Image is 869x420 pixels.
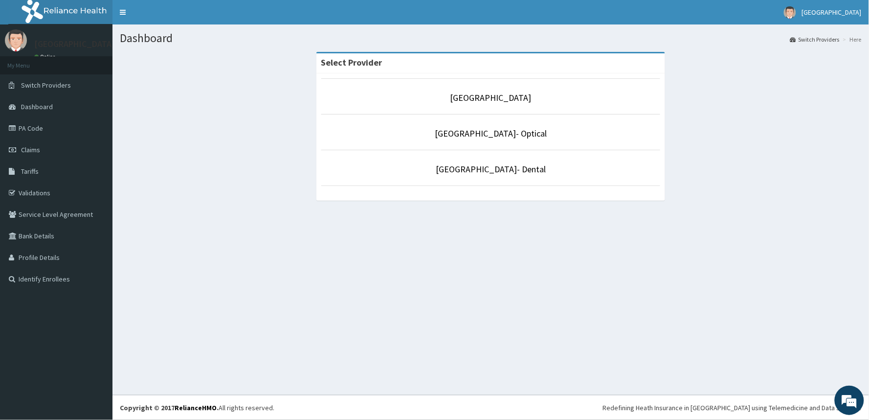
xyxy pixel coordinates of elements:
img: User Image [5,29,27,51]
span: Dashboard [21,102,53,111]
span: Tariffs [21,167,39,176]
a: Switch Providers [790,35,840,44]
a: [GEOGRAPHIC_DATA] [450,92,532,103]
a: [GEOGRAPHIC_DATA]- Dental [436,163,546,175]
span: Claims [21,145,40,154]
a: Online [34,53,58,60]
span: [GEOGRAPHIC_DATA] [802,8,862,17]
p: [GEOGRAPHIC_DATA] [34,40,115,48]
img: User Image [784,6,796,19]
a: [GEOGRAPHIC_DATA]- Optical [435,128,547,139]
li: Here [841,35,862,44]
h1: Dashboard [120,32,862,45]
div: Redefining Heath Insurance in [GEOGRAPHIC_DATA] using Telemedicine and Data Science! [603,403,862,413]
span: Switch Providers [21,81,71,90]
a: RelianceHMO [175,403,217,412]
footer: All rights reserved. [112,395,869,420]
strong: Copyright © 2017 . [120,403,219,412]
strong: Select Provider [321,57,382,68]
